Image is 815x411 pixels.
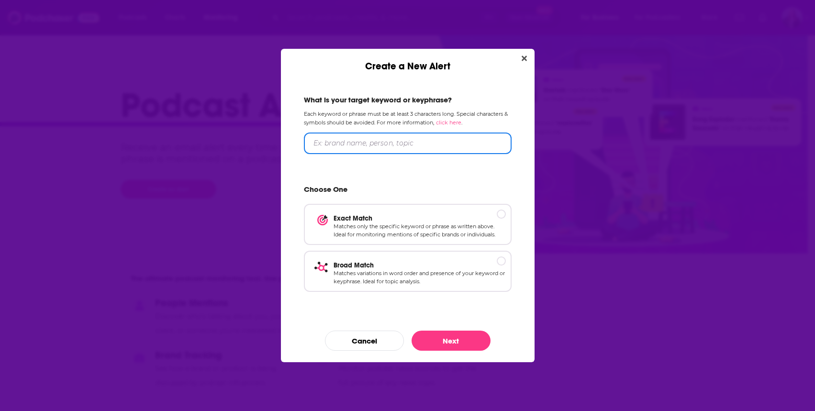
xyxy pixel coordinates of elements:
button: Next [412,331,491,351]
p: Matches variations in word order and presence of your keyword or keyphrase. Ideal for topic analy... [334,269,506,286]
p: Broad Match [334,261,506,269]
h2: What is your target keyword or keyphrase? [304,95,512,104]
input: Ex: brand name, person, topic [304,133,512,154]
div: Create a New Alert [281,49,535,72]
h2: Choose One [304,185,512,198]
p: Exact Match [334,214,506,222]
button: Cancel [325,331,404,351]
button: Close [518,53,531,65]
p: Each keyword or phrase must be at least 3 characters long. Special characters & symbols should be... [304,110,512,126]
p: Matches only the specific keyword or phrase as written above. Ideal for monitoring mentions of sp... [334,222,506,239]
a: click here [436,119,461,126]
